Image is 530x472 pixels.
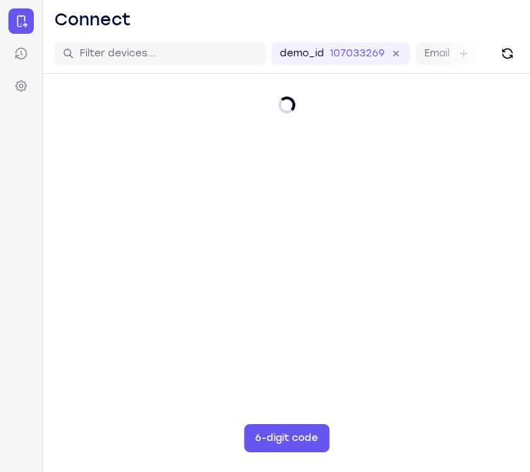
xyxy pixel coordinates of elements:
a: Settings [8,73,34,99]
input: Filter devices... [80,46,257,61]
button: Refresh [496,42,519,65]
a: Connect [8,8,34,34]
h1: Connect [54,8,131,31]
button: 6-digit code [244,424,329,452]
a: Sessions [8,41,34,66]
label: demo_id [280,46,324,61]
label: Email [424,46,450,61]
